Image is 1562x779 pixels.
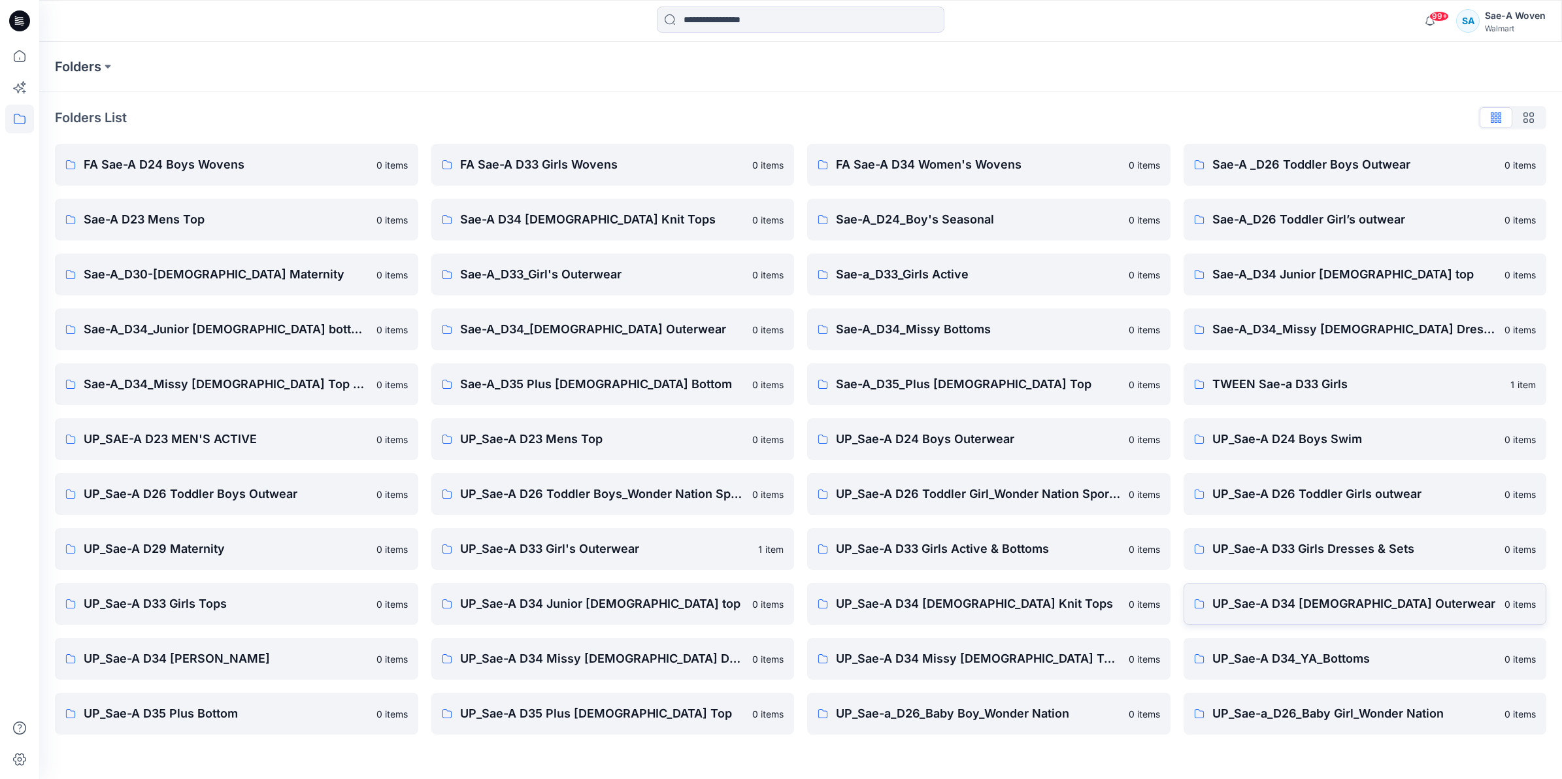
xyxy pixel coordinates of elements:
p: UP_Sae-A D26 Toddler Boys_Wonder Nation Sportswear [460,485,745,503]
p: 0 items [376,597,408,611]
a: UP_Sae-A D35 Plus Bottom0 items [55,693,418,735]
a: FA Sae-A D33 Girls Wovens0 items [431,144,795,186]
p: 0 items [376,488,408,501]
a: Sae-A_D33_Girl's Outerwear0 items [431,254,795,295]
p: Sae-A_D34 Junior [DEMOGRAPHIC_DATA] top [1212,265,1497,284]
p: UP_Sae-A D33 Girls Dresses & Sets [1212,540,1497,558]
p: UP_Sae-A D34 Missy [DEMOGRAPHIC_DATA] Dresses [460,650,745,668]
p: UP_Sae-A D34 Missy [DEMOGRAPHIC_DATA] Top Woven [836,650,1121,668]
a: UP_Sae-A D24 Boys Swim0 items [1184,418,1547,460]
p: 0 items [1129,323,1160,337]
p: 0 items [1129,213,1160,227]
p: Sae-A_D33_Girl's Outerwear [460,265,745,284]
div: SA [1456,9,1480,33]
p: TWEEN Sae-a D33 Girls [1212,375,1503,393]
p: 0 items [376,213,408,227]
a: UP_Sae-A D33 Girl's Outerwear1 item [431,528,795,570]
p: UP_Sae-A D33 Girls Tops [84,595,369,613]
a: UP_Sae-A D34 [PERSON_NAME]0 items [55,638,418,680]
p: UP_Sae-A D35 Plus [DEMOGRAPHIC_DATA] Top [460,704,745,723]
p: 0 items [376,268,408,282]
a: Sae-A D23 Mens Top0 items [55,199,418,240]
p: UP_Sae-A D34 [PERSON_NAME] [84,650,369,668]
p: UP_Sae-a_D26_Baby Girl_Wonder Nation [1212,704,1497,723]
a: Sae-A_D26 Toddler Girl’s outwear0 items [1184,199,1547,240]
a: UP_Sae-A D34_YA_Bottoms0 items [1184,638,1547,680]
a: Sae-A_D34 Junior [DEMOGRAPHIC_DATA] top0 items [1184,254,1547,295]
p: 0 items [1504,213,1536,227]
p: 0 items [752,597,784,611]
p: 0 items [752,268,784,282]
a: UP_Sae-A D23 Mens Top0 items [431,418,795,460]
p: 0 items [752,488,784,501]
p: 0 items [1129,158,1160,172]
p: Sae-A_D34_[DEMOGRAPHIC_DATA] Outerwear [460,320,745,339]
a: UP_Sae-A D33 Girls Tops0 items [55,583,418,625]
a: FA Sae-A D24 Boys Wovens0 items [55,144,418,186]
a: Sae-A_D24_Boy's Seasonal0 items [807,199,1171,240]
a: UP_Sae-A D26 Toddler Girls outwear0 items [1184,473,1547,515]
p: 1 item [1510,378,1536,391]
p: 0 items [1504,652,1536,666]
p: UP_Sae-A D34 [DEMOGRAPHIC_DATA] Outerwear [1212,595,1497,613]
a: Folders [55,58,101,76]
p: 0 items [1504,433,1536,446]
p: 0 items [752,158,784,172]
a: Sae-A_D34_Missy [DEMOGRAPHIC_DATA] Top Woven0 items [55,363,418,405]
p: Sae-A_D34_Junior [DEMOGRAPHIC_DATA] bottom [84,320,369,339]
a: UP_Sae-A D26 Toddler Boys_Wonder Nation Sportswear0 items [431,473,795,515]
a: Sae-A D34 [DEMOGRAPHIC_DATA] Knit Tops0 items [431,199,795,240]
p: 0 items [752,707,784,721]
span: 99+ [1429,11,1449,22]
p: 0 items [1504,542,1536,556]
p: Folders List [55,108,127,127]
p: FA Sae-A D34 Women's Wovens [836,156,1121,174]
p: Sae-A_D35 Plus [DEMOGRAPHIC_DATA] Bottom [460,375,745,393]
p: 0 items [1504,323,1536,337]
a: UP_Sae-A D34 Junior [DEMOGRAPHIC_DATA] top0 items [431,583,795,625]
a: UP_Sae-A D26 Toddler Boys Outwear0 items [55,473,418,515]
a: UP_Sae-A D33 Girls Active & Bottoms0 items [807,528,1171,570]
p: 0 items [376,433,408,446]
p: 0 items [752,433,784,446]
a: UP_Sae-A D35 Plus [DEMOGRAPHIC_DATA] Top0 items [431,693,795,735]
a: UP_Sae-A D24 Boys Outerwear0 items [807,418,1171,460]
p: 0 items [1504,268,1536,282]
p: 0 items [752,378,784,391]
a: Sae-A _D26 Toddler Boys Outwear0 items [1184,144,1547,186]
p: 1 item [758,542,784,556]
a: FA Sae-A D34 Women's Wovens0 items [807,144,1171,186]
p: 0 items [376,158,408,172]
a: UP_Sae-a_D26_Baby Girl_Wonder Nation0 items [1184,693,1547,735]
p: Sae-A D34 [DEMOGRAPHIC_DATA] Knit Tops [460,210,745,229]
p: Sae-A_D35_Plus [DEMOGRAPHIC_DATA] Top [836,375,1121,393]
p: UP_Sae-A D26 Toddler Girl_Wonder Nation Sportswear [836,485,1121,503]
a: Sae-A_D35 Plus [DEMOGRAPHIC_DATA] Bottom0 items [431,363,795,405]
p: UP_Sae-A D26 Toddler Girls outwear [1212,485,1497,503]
p: UP_Sae-A D23 Mens Top [460,430,745,448]
a: TWEEN Sae-a D33 Girls1 item [1184,363,1547,405]
p: Sae-A D23 Mens Top [84,210,369,229]
a: Sae-a_D33_Girls Active0 items [807,254,1171,295]
p: UP_Sae-A D34 [DEMOGRAPHIC_DATA] Knit Tops [836,595,1121,613]
p: UP_SAE-A D23 MEN'S ACTIVE [84,430,369,448]
p: Sae-A_D34_Missy [DEMOGRAPHIC_DATA] Top Woven [84,375,369,393]
p: UP_Sae-A D33 Girl's Outerwear [460,540,751,558]
p: UP_Sae-A D26 Toddler Boys Outwear [84,485,369,503]
p: UP_Sae-a_D26_Baby Boy_Wonder Nation [836,704,1121,723]
a: UP_Sae-A D34 Missy [DEMOGRAPHIC_DATA] Dresses0 items [431,638,795,680]
p: 0 items [752,323,784,337]
a: UP_Sae-A D33 Girls Dresses & Sets0 items [1184,528,1547,570]
p: UP_Sae-A D24 Boys Outerwear [836,430,1121,448]
p: 0 items [376,652,408,666]
p: 0 items [1129,542,1160,556]
a: UP_Sae-a_D26_Baby Boy_Wonder Nation0 items [807,693,1171,735]
p: 0 items [1129,378,1160,391]
a: Sae-A_D34_Junior [DEMOGRAPHIC_DATA] bottom0 items [55,308,418,350]
p: UP_Sae-A D35 Plus Bottom [84,704,369,723]
a: Sae-A_D30-[DEMOGRAPHIC_DATA] Maternity0 items [55,254,418,295]
p: 0 items [1504,488,1536,501]
p: Sae-A_D34_Missy Bottoms [836,320,1121,339]
a: Sae-A_D34_Missy Bottoms0 items [807,308,1171,350]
